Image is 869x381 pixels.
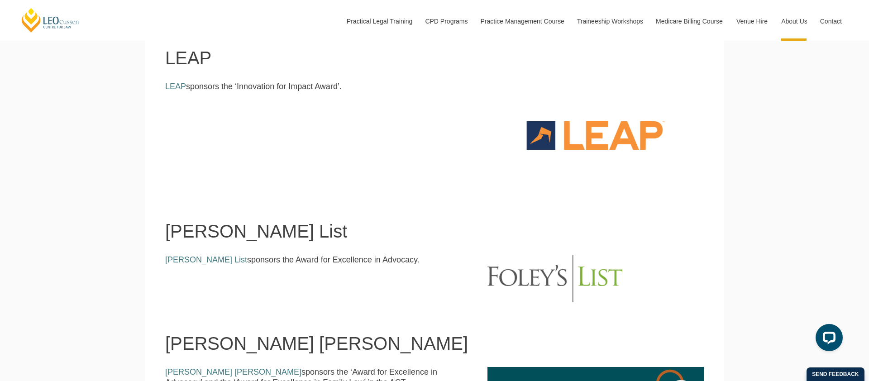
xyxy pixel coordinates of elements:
iframe: LiveChat chat widget [808,320,846,358]
a: Medicare Billing Course [649,2,730,41]
p: sponsors the Award for Excellence in Advocacy. [165,255,474,265]
a: [PERSON_NAME] [PERSON_NAME] [165,367,301,376]
a: LEAP [165,82,186,91]
h1: [PERSON_NAME] [PERSON_NAME] [165,333,704,353]
a: Traineeship Workshops [570,2,649,41]
a: About Us [774,2,813,41]
a: Practical Legal Training [340,2,419,41]
a: Contact [813,2,849,41]
p: sponsors the ‘Innovation for Impact Award’. [165,81,474,92]
a: [PERSON_NAME] List [165,255,247,264]
a: Practice Management Course [474,2,570,41]
h1: LEAP [165,48,704,68]
a: Venue Hire [730,2,774,41]
a: [PERSON_NAME] Centre for Law [20,7,81,33]
h1: [PERSON_NAME] List [165,221,704,241]
a: CPD Programs [418,2,473,41]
